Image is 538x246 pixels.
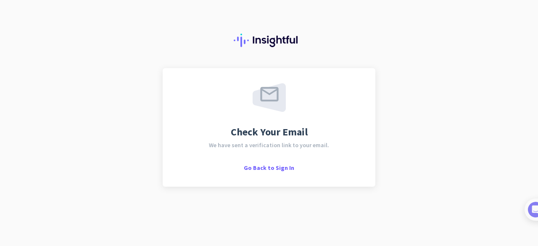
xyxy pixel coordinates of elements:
[244,164,294,172] span: Go Back to Sign In
[209,142,329,148] span: We have sent a verification link to your email.
[231,127,308,137] span: Check Your Email
[234,34,304,47] img: Insightful
[253,83,286,112] img: email-sent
